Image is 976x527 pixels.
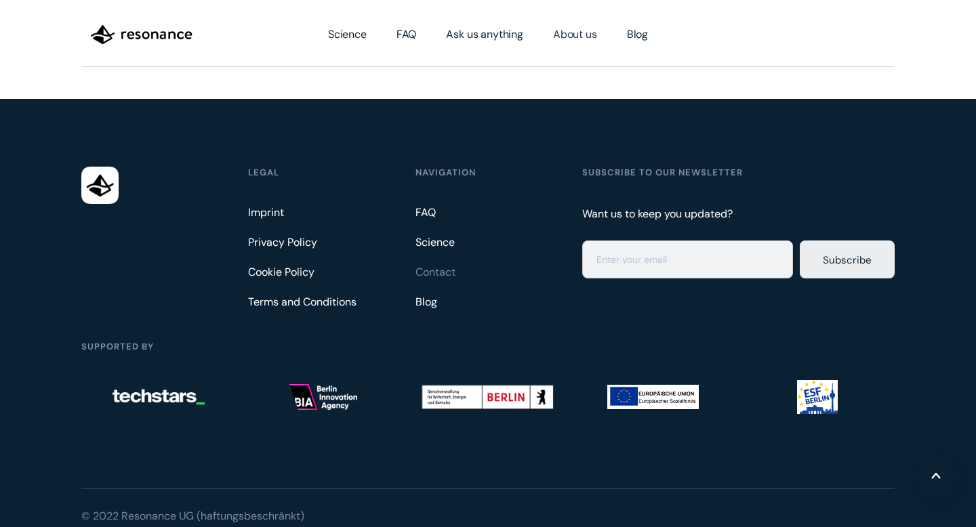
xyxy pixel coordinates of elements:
a: Science [313,16,382,54]
form: Email Form [582,240,895,278]
div: Want us to keep you updated? [582,202,737,227]
input: Enter your email [582,240,793,278]
a: FAQ [382,16,432,54]
div: SUBSCRIBE TO OUR NEWSLETTER [582,167,743,179]
div: Navigation [415,167,476,179]
a: Cookie Policy [248,261,319,283]
a: Blog [415,291,441,313]
a: Blog [612,16,663,54]
a: Imprint [248,202,288,224]
a: FAQ [415,202,440,224]
a: About us [538,16,612,54]
input: Subscribe [800,240,895,278]
a: Contact [415,261,460,283]
p: Supported By [81,341,895,353]
div: Legal [248,167,279,179]
a: home [81,14,202,56]
a: Privacy Policy [248,232,321,253]
a: Terms and Conditions [248,291,361,313]
a: Ask us anything [431,16,538,54]
a: Science [415,232,459,253]
div: © 2022 Resonance UG (haftungsbeschränkt) [81,511,304,522]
